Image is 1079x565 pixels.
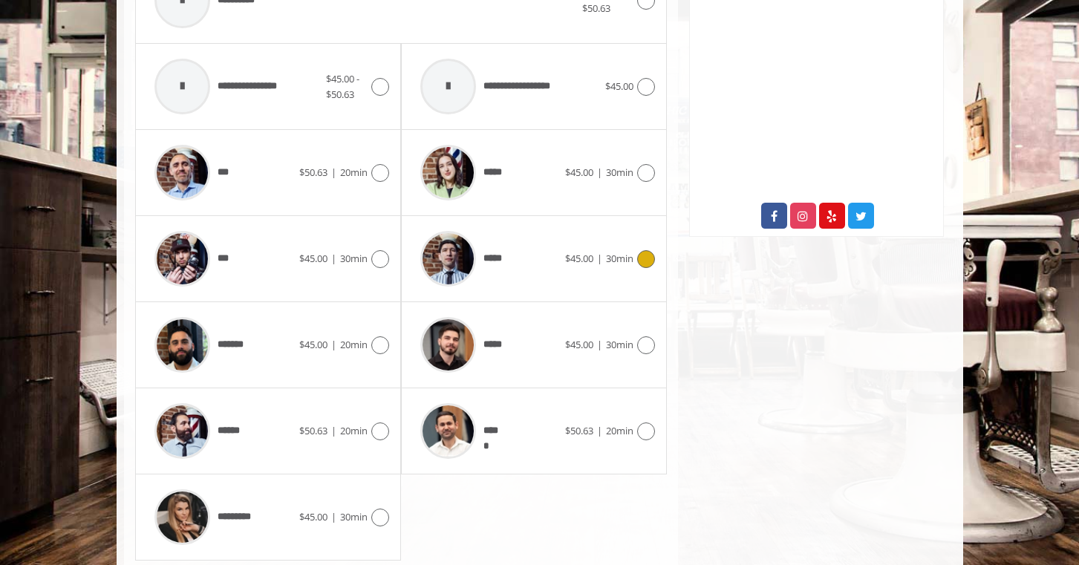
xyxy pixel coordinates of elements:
[331,166,336,179] span: |
[326,72,359,101] span: $45.00 - $50.63
[299,424,327,437] span: $50.63
[331,252,336,265] span: |
[606,252,633,265] span: 30min
[331,338,336,351] span: |
[565,252,593,265] span: $45.00
[606,424,633,437] span: 20min
[605,79,633,93] span: $45.00
[565,424,593,437] span: $50.63
[340,510,368,523] span: 30min
[597,338,602,351] span: |
[597,252,602,265] span: |
[565,338,593,351] span: $45.00
[340,252,368,265] span: 30min
[597,424,602,437] span: |
[299,338,327,351] span: $45.00
[299,510,327,523] span: $45.00
[340,338,368,351] span: 20min
[340,166,368,179] span: 20min
[565,166,593,179] span: $45.00
[340,424,368,437] span: 20min
[299,166,327,179] span: $50.63
[606,166,633,179] span: 30min
[606,338,633,351] span: 30min
[331,424,336,437] span: |
[331,510,336,523] span: |
[299,252,327,265] span: $45.00
[597,166,602,179] span: |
